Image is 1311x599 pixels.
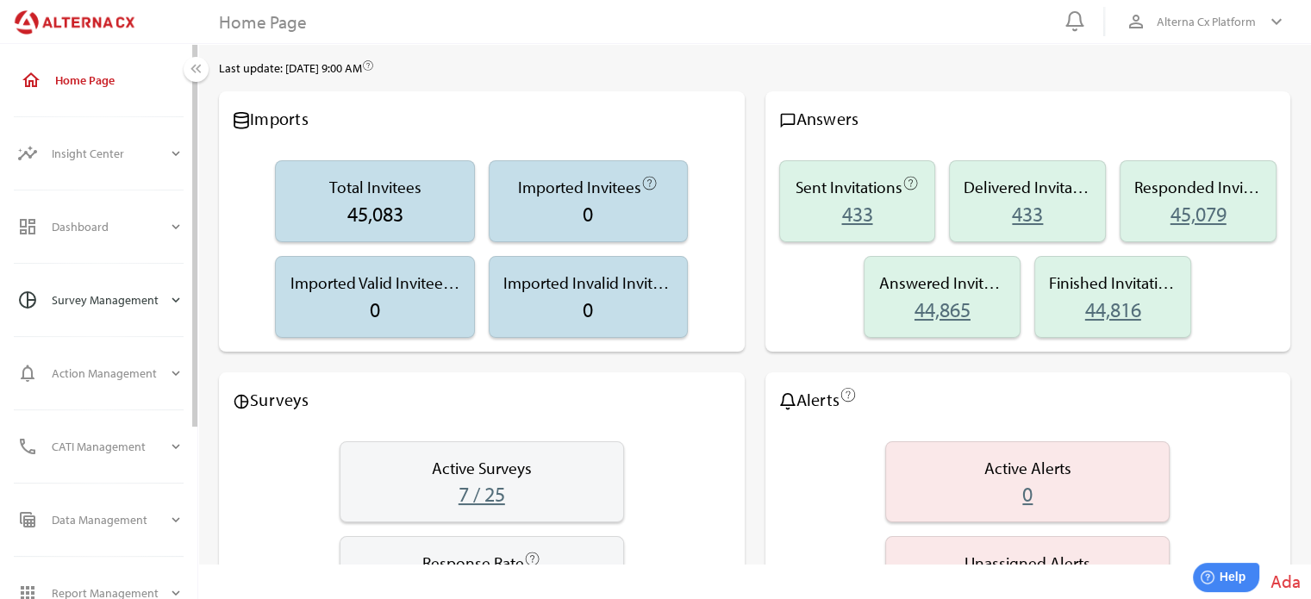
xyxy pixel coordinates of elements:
[52,499,168,540] div: Data Management
[1270,570,1301,592] span: Ada
[354,551,609,576] div: Response Rate
[900,456,1155,481] div: Active Alerts
[779,105,1277,133] div: Answers
[52,426,168,467] div: CATI Management
[964,175,1091,200] div: Delivered Invitations
[1049,271,1177,296] div: Finished Invitations
[17,436,38,457] i: phone
[233,386,731,414] div: Surveys
[878,271,1006,296] div: Answered Invitations
[290,175,459,200] div: Total Invitees
[1022,481,1033,507] a: 0
[1157,11,1256,32] span: Alterna Cx Platform
[52,279,168,321] div: Survey Management
[779,386,1277,414] div: Alerts
[17,509,38,530] i: table_view
[290,200,459,228] div: 45,083
[900,551,1155,576] div: Unassigned Alerts
[1085,296,1141,322] a: 44,816
[52,133,168,174] div: Insight Center
[233,393,250,410] i: pie_chart_outlined
[290,271,459,296] div: Imported Valid Invitees
[52,353,168,394] div: Action Management
[219,59,1290,78] div: Last update: [DATE] 9:00 AM
[503,200,673,228] div: 0
[17,363,38,384] i: notifications
[17,143,38,164] i: insights
[168,512,184,527] i: expand_more
[168,146,184,161] i: expand_more
[794,175,921,200] div: Sent Invitations
[17,290,38,310] i: pie_chart_outlined
[52,206,168,247] div: Dashboard
[503,296,673,323] div: 0
[21,70,41,90] i: home
[1012,201,1043,227] a: 433
[3,53,197,108] a: Home Page
[55,73,184,88] div: Home Page
[354,456,609,481] div: Active Surveys
[459,481,505,507] a: 7 / 25
[187,60,205,78] i: keyboard_double_arrow_left
[290,296,459,323] div: 0
[219,11,307,33] div: Home Page
[168,219,184,234] i: expand_more
[1134,175,1262,200] div: Responded Invitations
[503,271,673,296] div: Imported Invalid Invitees
[168,292,184,308] i: expand_more
[233,105,731,133] div: Imports
[17,216,38,237] i: dashboard
[1171,201,1227,227] a: 45,079
[168,439,184,454] i: expand_more
[184,57,209,82] button: Menu
[1126,11,1146,32] i: person_outline
[841,201,872,227] a: 433
[168,365,184,381] i: expand_more
[779,112,796,129] i: chat_bubble_outline
[1266,11,1287,32] i: keyboard_arrow_down
[915,296,971,322] a: 44,865
[503,175,673,200] div: Imported Invitees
